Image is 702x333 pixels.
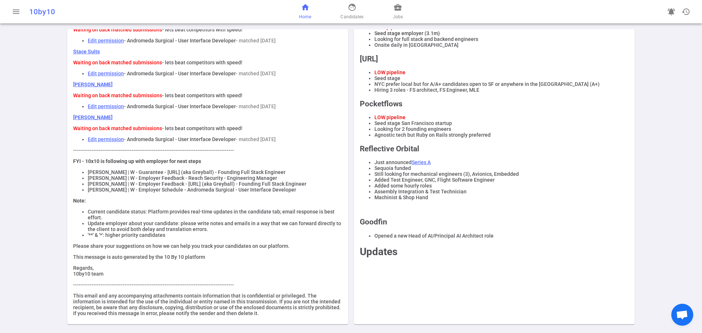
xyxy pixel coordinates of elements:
li: Added some hourly roles [374,183,629,189]
a: Jobs [393,3,403,20]
li: [PERSON_NAME] | W - Employer Feedback - Reach Security - Engineering Manager [88,175,342,181]
span: menu [12,7,20,16]
li: [PERSON_NAME] | W - Employer Schedule - Andromeda Surgical - User Interface Developer [88,187,342,193]
p: Regards, 10by10 team [73,265,342,277]
li: Added Test Engineer, GNC, Flight Software Engineer [374,177,629,183]
span: Waiting on back matched submissions [73,60,162,65]
span: history [682,7,690,16]
a: Edit permission [88,71,124,76]
a: [PERSON_NAME] [73,114,113,120]
a: Edit permission [88,136,124,142]
li: Opened a new Head of AI/Principal AI Architect role [374,233,629,239]
span: notifications_active [667,7,676,16]
li: Assembly Integration & Test Technician [374,189,629,194]
li: Seed stage [374,75,629,81]
span: Waiting on back matched submissions [73,125,162,131]
li: [PERSON_NAME] | W - Employer Feedback - [URL] (aka Greyball) - Founding Full Stack Engineer [88,181,342,187]
li: Hiring 3 roles - FS architect, FS Engineer, MLE [374,87,629,93]
a: [PERSON_NAME] [73,82,113,87]
a: Series A [412,159,431,165]
div: 10by10 [29,7,231,16]
h2: [URL] [360,54,629,63]
span: LOW pipeline [374,69,405,75]
span: LOW pipeline [374,114,405,120]
h2: Reflective Orbital [360,144,629,153]
span: home [301,3,310,12]
li: Just announced [374,159,629,165]
span: Seed stage employer (3.1m) [374,30,440,36]
h2: Goodfin [360,217,629,226]
span: - matched [DATE] [236,38,276,43]
span: - matched [DATE] [236,136,276,142]
li: Update employer about your candidate: please write notes and emails in a way that we can forward ... [88,220,342,232]
li: [PERSON_NAME] | W - Guarantee - [URL] (aka Greyball) - Founding Full Stack Engineer [88,169,342,175]
span: - Andromeda Surgical - User Interface Developer [124,103,236,109]
span: - Andromeda Surgical - User Interface Developer [124,71,236,76]
span: - matched [DATE] [236,103,276,109]
h2: Pocketflows [360,99,629,108]
li: Looking for 2 founding engineers [374,126,629,132]
li: Sequoia funded [374,165,629,171]
span: - matched [DATE] [236,71,276,76]
strong: Note: [73,198,86,204]
li: Seed stage San Francisco startup [374,120,629,126]
a: Edit permission [88,38,124,43]
a: Go to see announcements [664,4,679,19]
strong: FYI - 10x10 is following up with employer for next steps [73,158,201,164]
span: - lets beat competitors with speed! [162,92,242,98]
li: Agnostic tech but Ruby on Rails strongly preferred [374,132,629,138]
h1: Updates [360,246,629,258]
li: Current candidate status: Platform provides real-time updates in the candidate tab; email respons... [88,209,342,220]
a: Stace Suits [73,49,100,54]
span: - Andromeda Surgical - User Interface Developer [124,136,236,142]
a: Candidates [340,3,363,20]
li: '**' & '*': higher priority candidates [88,232,342,238]
span: Jobs [393,13,403,20]
span: Waiting on back matched submissions [73,92,162,98]
span: - lets beat competitors with speed! [162,125,242,131]
span: face [348,3,356,12]
span: - lets beat competitors with speed! [162,27,242,33]
p: Please share your suggestions on how we can help you track your candidates on our platform. [73,243,342,249]
p: This message is auto generated by the 10 By 10 platform [73,254,342,260]
a: Edit permission [88,103,124,109]
li: Looking for full stack and backend engineers [374,36,629,42]
span: Home [299,13,311,20]
li: Onsite daily in [GEOGRAPHIC_DATA] [374,42,629,48]
li: Still looking for mechanical engineers (3), Avionics, Embedded [374,171,629,177]
p: ---------------------------------------------------------------------------------------- [73,147,342,153]
button: Open menu [9,4,23,19]
span: - lets beat competitors with speed! [162,60,242,65]
span: business_center [393,3,402,12]
p: ---------------------------------------------------------------------------------------- [73,282,342,288]
a: Home [299,3,311,20]
span: Candidates [340,13,363,20]
span: - Andromeda Surgical - User Interface Developer [124,38,236,43]
p: This email and any accompanying attachments contain information that is confidential or privilege... [73,293,342,316]
li: NYC prefer local but for A/A+ candidates open to SF or anywhere in the [GEOGRAPHIC_DATA] (A+) [374,81,629,87]
div: Open chat [671,304,693,326]
button: Open history [679,4,693,19]
li: Machinist & Shop Hand [374,194,629,200]
span: Waiting on back matched submissions [73,27,162,33]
